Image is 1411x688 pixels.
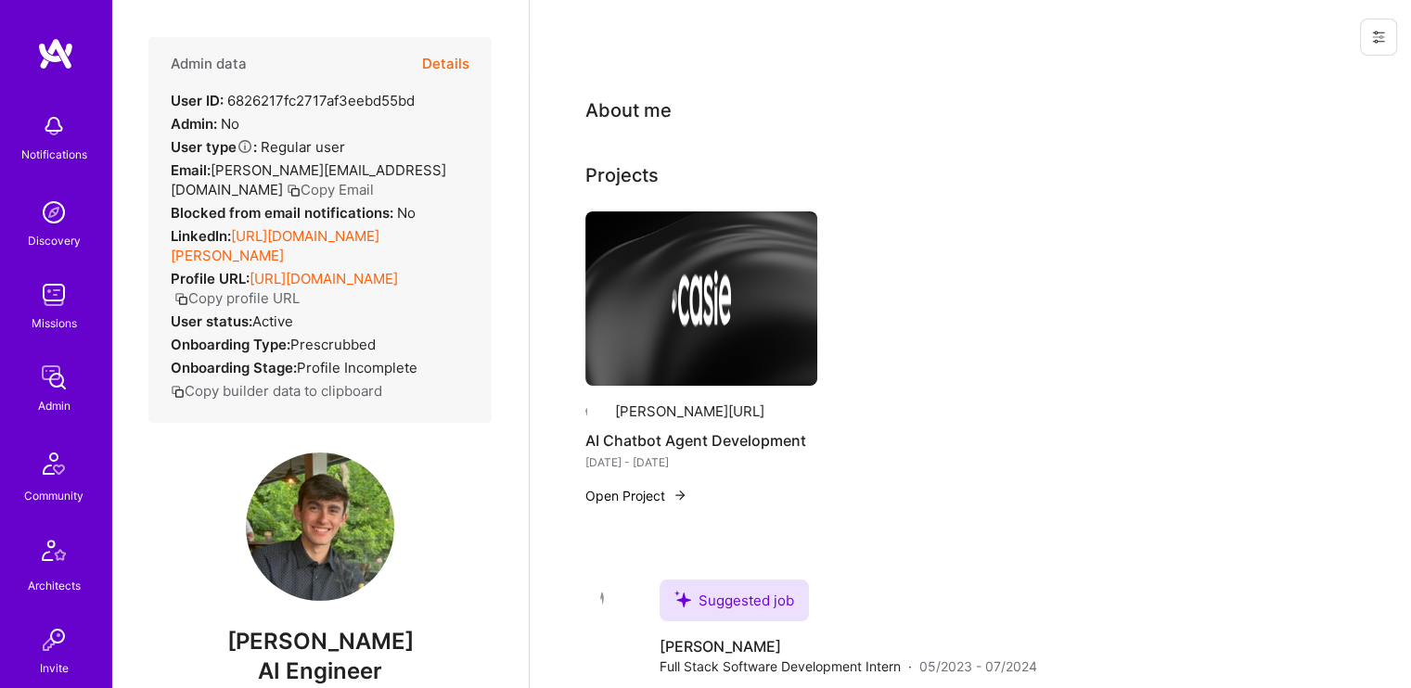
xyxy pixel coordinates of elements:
span: prescrubbed [290,336,376,353]
i: icon SuggestedTeams [674,591,691,607]
span: [PERSON_NAME][EMAIL_ADDRESS][DOMAIN_NAME] [171,161,446,198]
div: [DATE] - [DATE] [585,452,817,472]
strong: Profile URL: [171,270,250,287]
strong: Admin: [171,115,217,133]
div: Missions [32,313,77,333]
strong: Blocked from email notifications: [171,204,397,222]
a: [URL][DOMAIN_NAME][PERSON_NAME] [171,227,379,264]
img: Company logo [600,580,637,617]
span: Active [252,312,293,330]
span: AI Engineer [258,657,382,684]
h4: Admin data [171,56,247,72]
button: Copy Email [287,180,374,199]
img: Company logo [585,401,608,423]
div: Architects [28,576,81,595]
img: bell [35,108,72,145]
img: discovery [35,194,72,231]
img: Architects [32,531,76,576]
img: Community [32,441,76,486]
span: Full Stack Software Development Intern [660,656,901,676]
h4: [PERSON_NAME] [660,636,1037,656]
i: icon Copy [171,385,185,399]
img: Invite [35,621,72,658]
button: Copy profile URL [174,288,300,308]
a: [URL][DOMAIN_NAME] [250,270,398,287]
span: Profile Incomplete [297,359,417,376]
h4: AI Chatbot Agent Development [585,428,817,452]
div: 6826217fc2717af3eebd55bd [171,91,415,110]
img: cover [585,211,817,386]
div: Invite [40,658,69,678]
strong: User type : [171,138,257,156]
img: admin teamwork [35,359,72,396]
div: Admin [38,396,71,415]
img: User Avatar [246,452,394,601]
i: icon Copy [287,184,301,197]
i: icon Copy [174,292,188,306]
button: Details [422,37,469,91]
div: No [171,114,239,134]
strong: Onboarding Type: [171,336,290,353]
strong: Email: [171,161,211,179]
span: [PERSON_NAME] [148,628,492,656]
div: Notifications [21,145,87,164]
div: Discovery [28,231,81,250]
img: arrow-right [673,488,687,503]
span: · [908,656,912,676]
div: Projects [585,161,659,189]
img: Company logo [672,269,731,328]
img: teamwork [35,276,72,313]
div: Suggested job [660,580,809,621]
strong: Onboarding Stage: [171,359,297,376]
strong: LinkedIn: [171,227,231,245]
div: No [171,203,416,223]
span: 05/2023 - 07/2024 [919,656,1037,676]
button: Copy builder data to clipboard [171,381,382,401]
div: [PERSON_NAME][URL] [615,401,764,421]
i: Help [237,138,253,155]
strong: User ID: [171,92,224,109]
div: About me [585,96,672,124]
img: logo [37,37,74,70]
div: Community [24,486,83,505]
strong: User status: [171,312,252,330]
div: Regular user [171,137,345,157]
button: Open Project [585,486,687,505]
